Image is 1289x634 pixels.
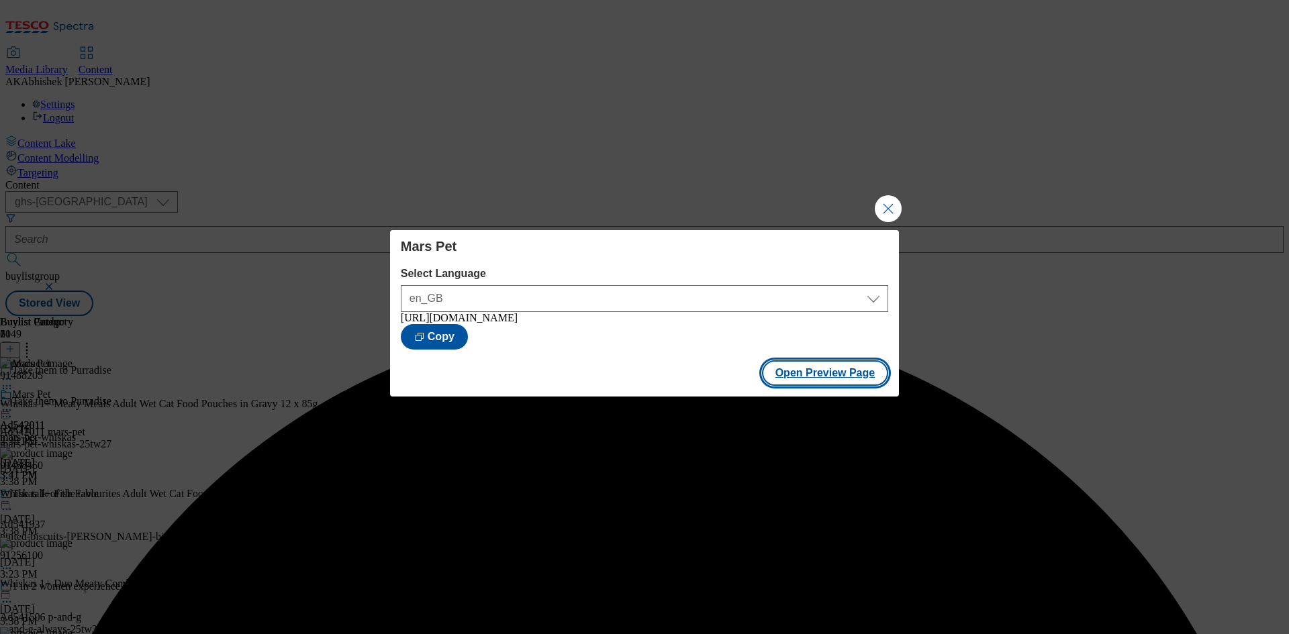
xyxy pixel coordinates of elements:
[401,324,468,350] button: Copy
[401,312,888,324] div: [URL][DOMAIN_NAME]
[401,268,888,280] label: Select Language
[390,230,899,397] div: Modal
[762,360,889,386] button: Open Preview Page
[875,195,902,222] button: Close Modal
[401,238,888,254] h4: Mars Pet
